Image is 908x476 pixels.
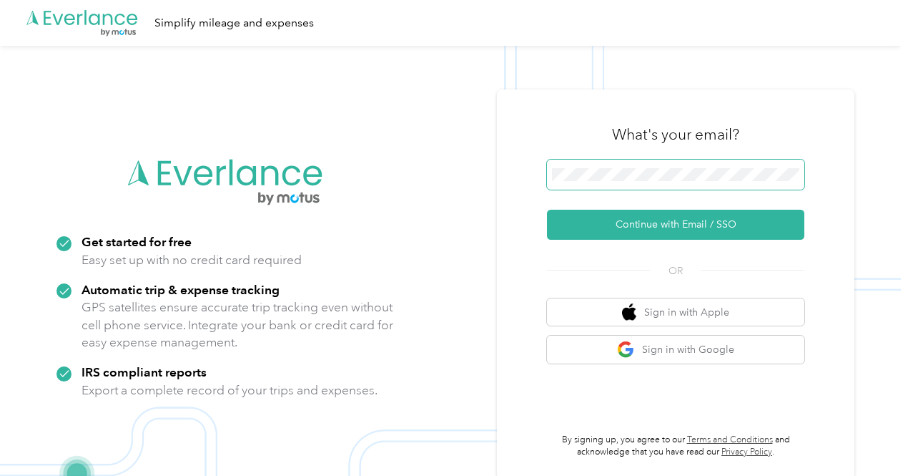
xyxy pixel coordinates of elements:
[82,282,280,297] strong: Automatic trip & expense tracking
[622,303,636,321] img: apple logo
[547,336,804,364] button: google logoSign in with Google
[82,364,207,379] strong: IRS compliant reports
[612,125,739,145] h3: What's your email?
[721,447,772,457] a: Privacy Policy
[687,434,773,445] a: Terms and Conditions
[82,251,302,269] p: Easy set up with no credit card required
[547,434,804,459] p: By signing up, you agree to our and acknowledge that you have read our .
[651,263,701,278] span: OR
[547,210,804,240] button: Continue with Email / SSO
[617,341,635,359] img: google logo
[82,234,192,249] strong: Get started for free
[547,298,804,326] button: apple logoSign in with Apple
[82,382,377,399] p: Export a complete record of your trips and expenses.
[82,298,394,351] p: GPS satellites ensure accurate trip tracking even without cell phone service. Integrate your bank...
[154,14,314,32] div: Simplify mileage and expenses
